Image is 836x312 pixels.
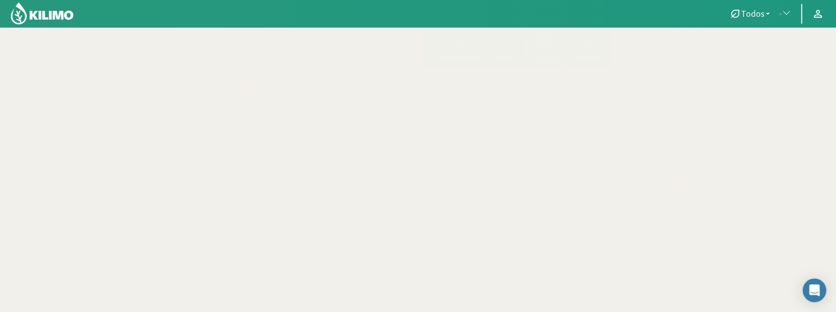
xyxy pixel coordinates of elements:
img: Loading... [636,140,734,239]
img: Loading... [204,32,303,130]
img: Kilimo [10,1,74,25]
button: Riego [485,35,526,61]
div: Carga mensual [529,51,564,65]
div: Precipitaciones [431,54,482,61]
button: - [774,3,796,25]
button: Reportes [567,35,608,61]
button: Precipitaciones [428,35,485,61]
button: Carga mensual [526,33,567,66]
div: Riego [488,54,523,61]
div: Open Intercom Messenger [803,278,826,302]
div: Reportes [570,54,605,61]
span: Todos [741,8,765,19]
